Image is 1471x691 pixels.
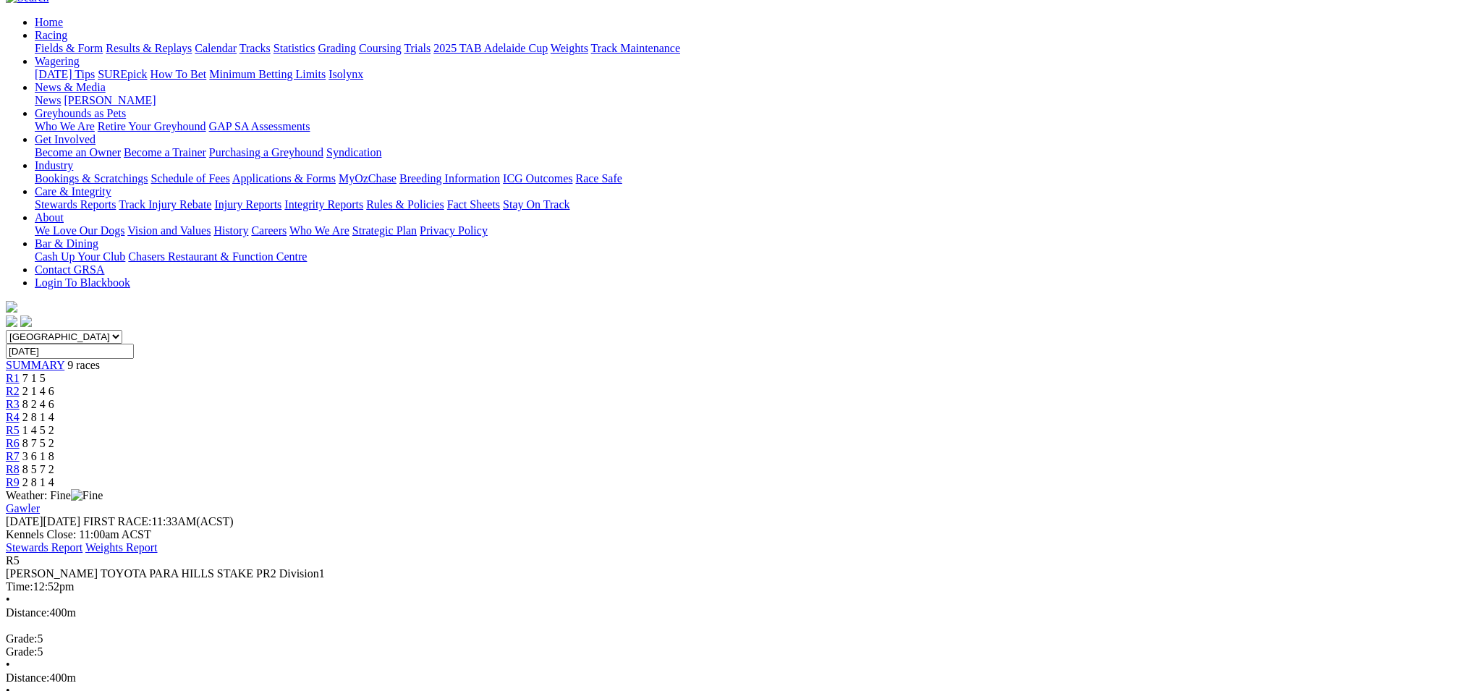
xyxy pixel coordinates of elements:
[6,502,40,514] a: Gawler
[575,172,622,185] a: Race Safe
[213,224,248,237] a: History
[106,42,192,54] a: Results & Replays
[551,42,588,54] a: Weights
[35,250,1465,263] div: Bar & Dining
[339,172,397,185] a: MyOzChase
[35,120,95,132] a: Who We Are
[35,211,64,224] a: About
[35,107,126,119] a: Greyhounds as Pets
[35,198,1465,211] div: Care & Integrity
[6,489,103,501] span: Weather: Fine
[6,315,17,327] img: facebook.svg
[6,541,82,554] a: Stewards Report
[35,55,80,67] a: Wagering
[209,120,310,132] a: GAP SA Assessments
[214,198,281,211] a: Injury Reports
[6,671,1465,684] div: 400m
[209,146,323,158] a: Purchasing a Greyhound
[6,658,10,671] span: •
[35,42,103,54] a: Fields & Form
[35,120,1465,133] div: Greyhounds as Pets
[22,411,54,423] span: 2 8 1 4
[6,359,64,371] a: SUMMARY
[83,515,234,527] span: 11:33AM(ACST)
[6,424,20,436] a: R5
[35,68,95,80] a: [DATE] Tips
[6,554,20,567] span: R5
[85,541,158,554] a: Weights Report
[124,146,206,158] a: Become a Trainer
[6,411,20,423] a: R4
[6,515,43,527] span: [DATE]
[22,398,54,410] span: 8 2 4 6
[6,398,20,410] a: R3
[274,42,315,54] a: Statistics
[366,198,444,211] a: Rules & Policies
[503,172,572,185] a: ICG Outcomes
[35,263,104,276] a: Contact GRSA
[98,120,206,132] a: Retire Your Greyhound
[6,632,1465,645] div: 5
[35,133,96,145] a: Get Involved
[6,344,134,359] input: Select date
[35,198,116,211] a: Stewards Reports
[35,94,61,106] a: News
[6,606,49,619] span: Distance:
[151,68,207,80] a: How To Bet
[35,250,125,263] a: Cash Up Your Club
[251,224,287,237] a: Careers
[35,276,130,289] a: Login To Blackbook
[35,16,63,28] a: Home
[232,172,336,185] a: Applications & Forms
[35,146,1465,159] div: Get Involved
[35,68,1465,81] div: Wagering
[128,250,307,263] a: Chasers Restaurant & Function Centre
[6,463,20,475] a: R8
[35,94,1465,107] div: News & Media
[6,606,1465,619] div: 400m
[22,450,54,462] span: 3 6 1 8
[404,42,431,54] a: Trials
[6,528,1465,541] div: Kennels Close: 11:00am ACST
[6,593,10,606] span: •
[35,172,1465,185] div: Industry
[35,224,1465,237] div: About
[6,450,20,462] a: R7
[35,172,148,185] a: Bookings & Scratchings
[6,385,20,397] a: R2
[22,463,54,475] span: 8 5 7 2
[195,42,237,54] a: Calendar
[284,198,363,211] a: Integrity Reports
[326,146,381,158] a: Syndication
[503,198,569,211] a: Stay On Track
[6,476,20,488] a: R9
[447,198,500,211] a: Fact Sheets
[35,29,67,41] a: Racing
[22,424,54,436] span: 1 4 5 2
[328,68,363,80] a: Isolynx
[6,437,20,449] a: R6
[71,489,103,502] img: Fine
[359,42,402,54] a: Coursing
[420,224,488,237] a: Privacy Policy
[35,42,1465,55] div: Racing
[239,42,271,54] a: Tracks
[591,42,680,54] a: Track Maintenance
[6,372,20,384] span: R1
[209,68,326,80] a: Minimum Betting Limits
[127,224,211,237] a: Vision and Values
[6,671,49,684] span: Distance:
[352,224,417,237] a: Strategic Plan
[6,515,80,527] span: [DATE]
[6,632,38,645] span: Grade:
[6,645,1465,658] div: 5
[35,146,121,158] a: Become an Owner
